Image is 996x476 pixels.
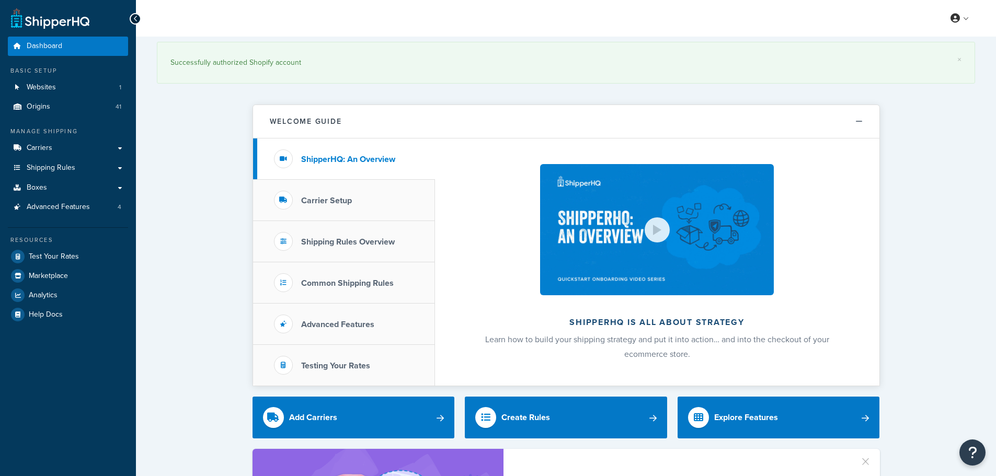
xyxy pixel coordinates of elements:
[714,410,778,425] div: Explore Features
[8,158,128,178] a: Shipping Rules
[465,397,667,438] a: Create Rules
[301,237,395,247] h3: Shipping Rules Overview
[27,144,52,153] span: Carriers
[118,203,121,212] span: 4
[8,247,128,266] a: Test Your Rates
[116,102,121,111] span: 41
[301,361,370,370] h3: Testing Your Rates
[170,55,961,70] div: Successfully authorized Shopify account
[8,236,128,245] div: Resources
[27,83,56,92] span: Websites
[8,78,128,97] li: Websites
[29,310,63,319] span: Help Docs
[27,203,90,212] span: Advanced Features
[8,305,128,324] a: Help Docs
[29,291,58,300] span: Analytics
[301,196,352,205] h3: Carrier Setup
[27,164,75,172] span: Shipping Rules
[301,278,394,288] h3: Common Shipping Rules
[8,97,128,117] li: Origins
[957,55,961,64] a: ×
[485,333,829,360] span: Learn how to build your shipping strategy and put it into action… and into the checkout of your e...
[27,183,47,192] span: Boxes
[959,439,986,466] button: Open Resource Center
[253,105,879,138] button: Welcome Guide
[253,397,455,438] a: Add Carriers
[8,37,128,56] a: Dashboard
[301,320,374,329] h3: Advanced Features
[119,83,121,92] span: 1
[301,155,395,164] h3: ShipperHQ: An Overview
[463,318,852,327] h2: ShipperHQ is all about strategy
[678,397,880,438] a: Explore Features
[27,42,62,51] span: Dashboard
[8,198,128,217] a: Advanced Features4
[8,286,128,305] a: Analytics
[27,102,50,111] span: Origins
[29,272,68,281] span: Marketplace
[29,252,79,261] span: Test Your Rates
[270,118,342,125] h2: Welcome Guide
[8,66,128,75] div: Basic Setup
[540,164,773,295] img: ShipperHQ is all about strategy
[8,266,128,285] a: Marketplace
[8,78,128,97] a: Websites1
[289,410,337,425] div: Add Carriers
[8,138,128,158] a: Carriers
[501,410,550,425] div: Create Rules
[8,97,128,117] a: Origins41
[8,127,128,136] div: Manage Shipping
[8,198,128,217] li: Advanced Features
[8,178,128,198] a: Boxes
